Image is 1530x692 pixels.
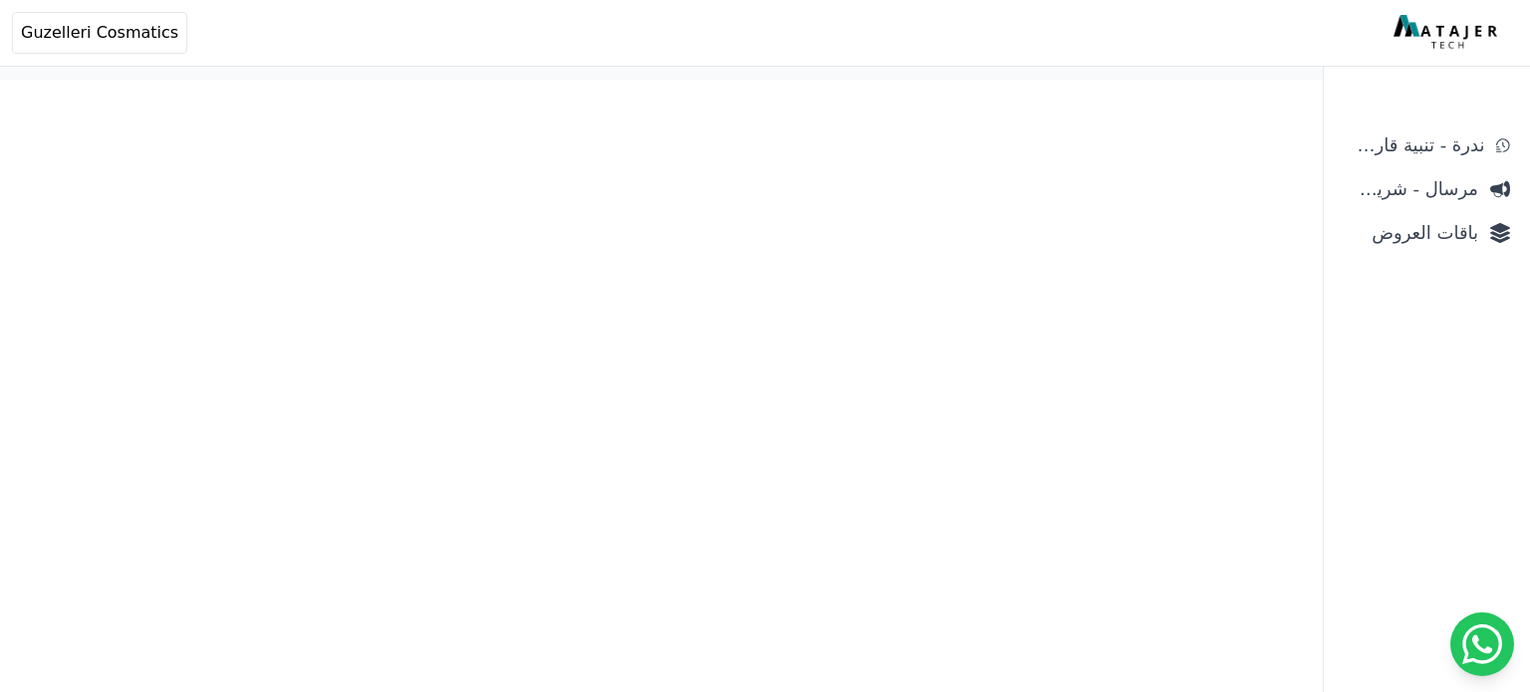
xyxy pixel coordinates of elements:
[12,12,187,54] button: Guzelleri Cosmatics
[21,21,178,45] span: Guzelleri Cosmatics
[1344,219,1478,247] span: باقات العروض
[1336,127,1518,163] a: ندرة - تنبية قارب علي النفاذ
[1336,171,1518,207] a: مرسال - شريط دعاية
[1344,175,1478,203] span: مرسال - شريط دعاية
[1336,215,1518,251] a: باقات العروض
[1394,15,1502,51] img: MatajerTech Logo
[1344,131,1484,159] span: ندرة - تنبية قارب علي النفاذ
